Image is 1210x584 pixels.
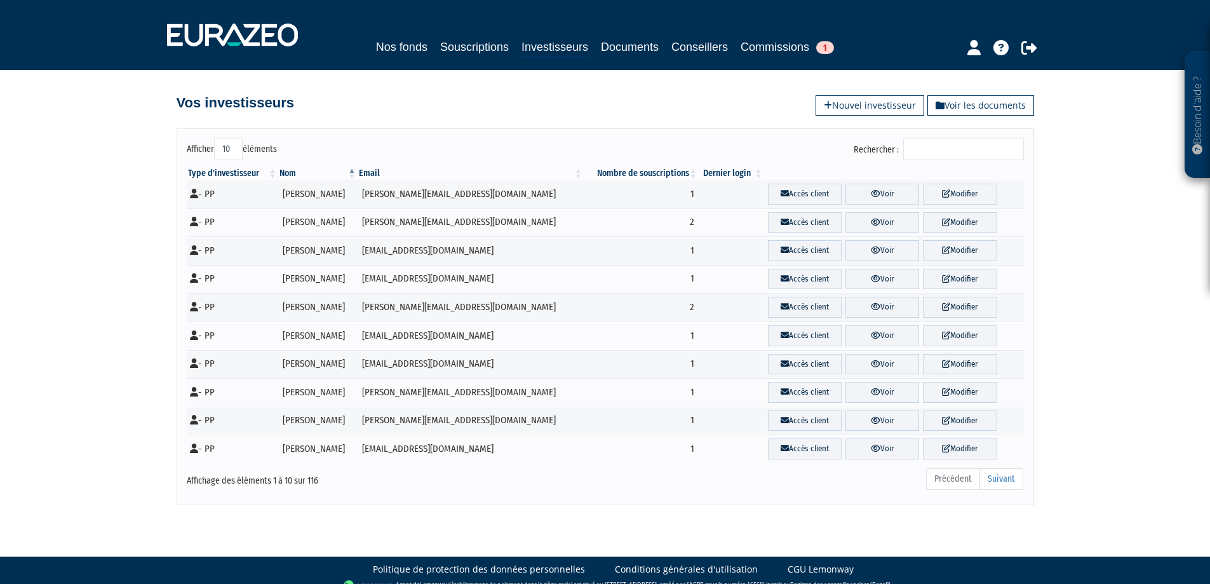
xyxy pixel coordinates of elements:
td: - PP [187,435,278,463]
td: 1 [584,407,699,435]
td: - PP [187,236,278,265]
a: Voir [845,354,919,375]
td: 1 [584,322,699,350]
td: [PERSON_NAME][EMAIL_ADDRESS][DOMAIN_NAME] [358,180,584,208]
td: - PP [187,265,278,294]
a: Politique de protection des données personnelles [373,563,585,576]
a: Voir [845,438,919,459]
a: Modifier [923,325,997,346]
td: [EMAIL_ADDRESS][DOMAIN_NAME] [358,435,584,463]
td: [PERSON_NAME] [278,435,358,463]
th: &nbsp; [764,167,1024,180]
td: 1 [584,265,699,294]
a: Accès client [768,438,842,459]
td: [PERSON_NAME] [278,293,358,322]
th: Nom : activer pour trier la colonne par ordre d&eacute;croissant [278,167,358,180]
select: Afficheréléments [214,139,243,160]
a: Suivant [979,468,1023,490]
a: Documents [601,38,659,56]
a: Modifier [923,382,997,403]
td: [PERSON_NAME] [278,208,358,237]
td: [PERSON_NAME] [278,265,358,294]
td: [PERSON_NAME][EMAIL_ADDRESS][DOMAIN_NAME] [358,293,584,322]
td: 1 [584,378,699,407]
a: Nouvel investisseur [816,95,924,116]
td: [PERSON_NAME][EMAIL_ADDRESS][DOMAIN_NAME] [358,378,584,407]
a: Conseillers [671,38,728,56]
th: Nombre de souscriptions : activer pour trier la colonne par ordre croissant [584,167,699,180]
td: 1 [584,236,699,265]
a: Investisseurs [521,38,588,58]
td: [EMAIL_ADDRESS][DOMAIN_NAME] [358,265,584,294]
td: [PERSON_NAME] [278,322,358,350]
a: Accès client [768,184,842,205]
a: Accès client [768,354,842,375]
a: Voir [845,184,919,205]
a: Modifier [923,438,997,459]
div: Affichage des éléments 1 à 10 sur 116 [187,467,525,487]
a: Voir [845,325,919,346]
a: Modifier [923,184,997,205]
a: Modifier [923,212,997,233]
td: 2 [584,208,699,237]
label: Rechercher : [854,139,1024,160]
td: [EMAIL_ADDRESS][DOMAIN_NAME] [358,236,584,265]
a: Souscriptions [440,38,509,56]
h4: Vos investisseurs [177,95,294,111]
a: Voir les documents [927,95,1034,116]
a: Accès client [768,411,842,431]
a: Accès client [768,325,842,346]
td: [PERSON_NAME] [278,236,358,265]
td: - PP [187,378,278,407]
a: Modifier [923,411,997,431]
img: 1732889491-logotype_eurazeo_blanc_rvb.png [167,24,298,46]
a: Voir [845,297,919,318]
th: Dernier login : activer pour trier la colonne par ordre croissant [699,167,764,180]
a: Accès client [768,212,842,233]
td: [PERSON_NAME] [278,407,358,435]
label: Afficher éléments [187,139,277,160]
a: Nos fonds [376,38,427,56]
a: Modifier [923,240,997,261]
a: Accès client [768,297,842,318]
th: Type d'investisseur : activer pour trier la colonne par ordre croissant [187,167,278,180]
td: - PP [187,208,278,237]
a: Commissions1 [741,38,834,56]
span: 1 [816,41,834,54]
a: CGU Lemonway [788,563,854,576]
td: - PP [187,322,278,350]
td: [PERSON_NAME] [278,350,358,379]
a: Voir [845,240,919,261]
td: 1 [584,435,699,463]
input: Rechercher : [903,139,1024,160]
td: 1 [584,350,699,379]
p: Besoin d'aide ? [1190,58,1205,172]
td: [EMAIL_ADDRESS][DOMAIN_NAME] [358,350,584,379]
a: Voir [845,269,919,290]
a: Conditions générales d'utilisation [615,563,758,576]
a: Modifier [923,297,997,318]
td: [PERSON_NAME][EMAIL_ADDRESS][DOMAIN_NAME] [358,208,584,237]
a: Voir [845,411,919,431]
th: Email : activer pour trier la colonne par ordre croissant [358,167,584,180]
td: - PP [187,407,278,435]
td: 2 [584,293,699,322]
a: Voir [845,212,919,233]
td: [PERSON_NAME] [278,378,358,407]
td: 1 [584,180,699,208]
td: - PP [187,350,278,379]
a: Accès client [768,382,842,403]
a: Modifier [923,269,997,290]
td: - PP [187,293,278,322]
td: [EMAIL_ADDRESS][DOMAIN_NAME] [358,322,584,350]
a: Voir [845,382,919,403]
td: [PERSON_NAME][EMAIL_ADDRESS][DOMAIN_NAME] [358,407,584,435]
a: Accès client [768,269,842,290]
td: - PP [187,180,278,208]
td: [PERSON_NAME] [278,180,358,208]
a: Modifier [923,354,997,375]
a: Accès client [768,240,842,261]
